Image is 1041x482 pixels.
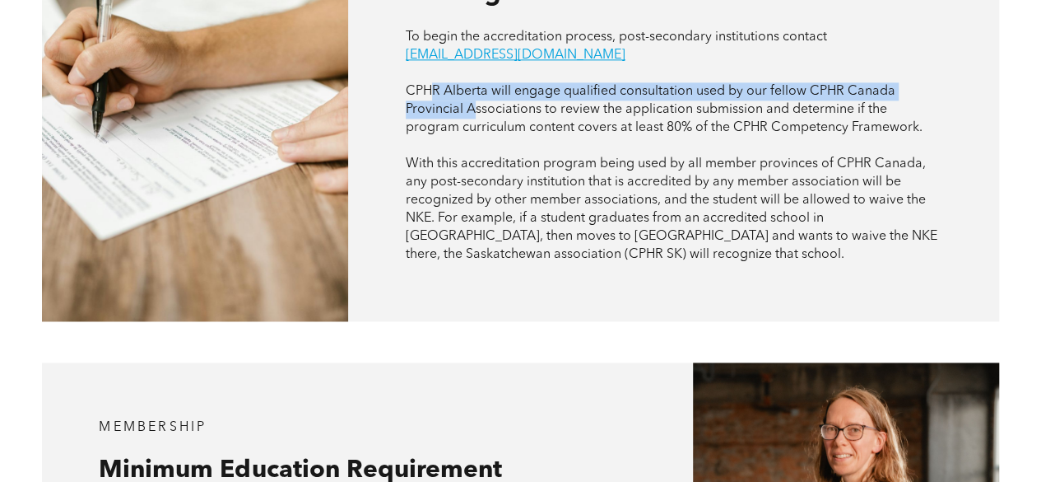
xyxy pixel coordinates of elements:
[99,421,207,434] span: MEMBERSHIP
[406,49,625,62] a: [EMAIL_ADDRESS][DOMAIN_NAME]
[406,157,937,261] span: With this accreditation program being used by all member provinces of CPHR Canada, any post-secon...
[406,30,827,44] span: To begin the accreditation process, post-secondary institutions contact
[406,85,922,134] span: CPHR Alberta will engage qualified consultation used by our fellow CPHR Canada Provincial Associa...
